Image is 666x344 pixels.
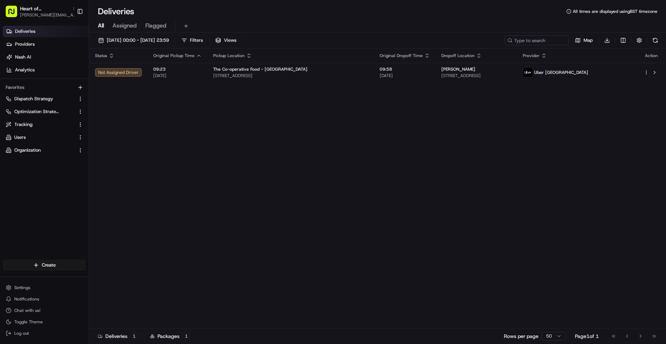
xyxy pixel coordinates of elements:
span: Log out [14,330,29,336]
button: [DATE] 00:00 - [DATE] 23:59 [95,35,172,45]
div: Page 1 of 1 [575,333,599,340]
span: 09:58 [380,66,430,72]
span: Deliveries [15,28,35,35]
a: Dispatch Strategy [6,96,75,102]
span: Organization [14,147,41,153]
span: [PERSON_NAME] [441,66,475,72]
span: [STREET_ADDRESS] [213,73,368,79]
a: Providers [3,39,89,50]
button: Create [3,259,86,271]
div: Action [644,53,659,59]
span: Users [14,134,26,141]
span: Flagged [145,21,166,30]
div: Deliveries [98,333,138,340]
span: Provider [523,53,540,59]
span: [DATE] [153,73,202,79]
span: All [98,21,104,30]
span: Optimization Strategy [14,108,59,115]
span: Dispatch Strategy [14,96,53,102]
span: All times are displayed using BST timezone [573,9,657,14]
button: Heart of [GEOGRAPHIC_DATA] [20,5,69,12]
button: Notifications [3,294,86,304]
span: Views [224,37,236,44]
button: [PERSON_NAME][EMAIL_ADDRESS][DOMAIN_NAME] [20,12,77,18]
span: Notifications [14,296,39,302]
input: Type to search [505,35,569,45]
a: Analytics [3,64,89,76]
button: Heart of [GEOGRAPHIC_DATA][PERSON_NAME][EMAIL_ADDRESS][DOMAIN_NAME] [3,3,74,20]
button: Users [3,132,86,143]
span: Original Dropoff Time [380,53,423,59]
div: 1 [182,333,190,339]
div: Favorites [3,82,86,93]
span: Create [42,262,56,268]
button: Refresh [650,35,660,45]
img: uber-new-logo.jpeg [523,68,532,77]
button: Tracking [3,119,86,130]
button: Log out [3,328,86,338]
a: Nash AI [3,51,89,63]
span: Providers [15,41,35,47]
span: Original Pickup Time [153,53,195,59]
button: Map [572,35,596,45]
button: Toggle Theme [3,317,86,327]
h1: Deliveries [98,6,134,17]
span: Analytics [15,67,35,73]
a: Organization [6,147,75,153]
span: [STREET_ADDRESS] [441,73,511,79]
span: Toggle Theme [14,319,43,325]
span: Settings [14,285,30,290]
button: Optimization Strategy [3,106,86,117]
button: Settings [3,283,86,293]
button: Views [212,35,240,45]
span: Chat with us! [14,308,40,313]
a: Optimization Strategy [6,108,75,115]
button: Chat with us! [3,305,86,315]
span: Dropoff Location [441,53,475,59]
span: The Co-operative Food - [GEOGRAPHIC_DATA] [213,66,307,72]
span: Status [95,53,107,59]
span: Nash AI [15,54,31,60]
span: Map [584,37,593,44]
div: Packages [150,333,190,340]
span: Filters [190,37,203,44]
span: Assigned [112,21,137,30]
span: Pickup Location [213,53,245,59]
p: Rows per page [504,333,539,340]
span: [DATE] [380,73,430,79]
span: [DATE] 00:00 - [DATE] 23:59 [107,37,169,44]
span: Tracking [14,121,32,128]
a: Deliveries [3,26,89,37]
span: 09:23 [153,66,202,72]
a: Users [6,134,75,141]
div: 1 [130,333,138,339]
button: Organization [3,145,86,156]
a: Tracking [6,121,75,128]
span: Uber [GEOGRAPHIC_DATA] [534,70,588,75]
button: Filters [178,35,206,45]
button: Dispatch Strategy [3,93,86,105]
